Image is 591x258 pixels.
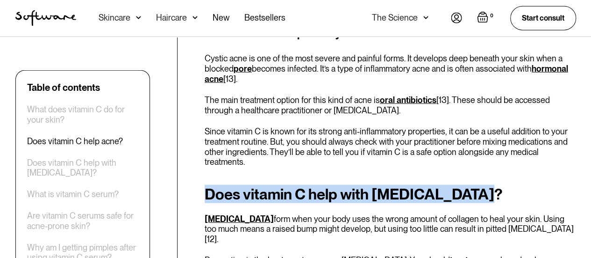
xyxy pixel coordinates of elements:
[156,13,187,22] div: Haircare
[234,64,252,74] a: pore
[192,13,198,22] img: arrow down
[27,104,138,125] a: What does vitamin C do for your skin?
[205,214,274,224] a: [MEDICAL_DATA]
[510,6,576,30] a: Start consult
[488,12,495,20] div: 0
[27,82,100,93] div: Table of contents
[205,186,576,203] h2: Does vitamin C help with [MEDICAL_DATA]?
[27,211,138,231] a: Are vitamin C serums safe for acne-prone skin?
[205,53,576,84] p: Cystic acne is one of the most severe and painful forms. It develops deep beneath your skin when ...
[136,13,141,22] img: arrow down
[205,126,576,167] p: Since vitamin C is known for its strong anti-inflammatory properties, it can be a useful addition...
[205,95,576,115] p: The main treatment option for this kind of acne is [13]. These should be accessed through a healt...
[423,13,428,22] img: arrow down
[380,95,436,105] a: oral antibiotics
[372,13,418,22] div: The Science
[27,189,119,199] a: What is vitamin C serum?
[27,136,123,147] a: Does vitamin C help acne?
[99,13,130,22] div: Skincare
[27,158,138,178] a: Does vitamin C help with [MEDICAL_DATA]?
[15,10,76,26] img: Software Logo
[205,64,568,84] a: hormonal acne
[15,10,76,26] a: home
[205,214,576,244] p: form when your body uses the wrong amount of collagen to heal your skin. Using too much means a r...
[477,12,495,25] a: Open empty cart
